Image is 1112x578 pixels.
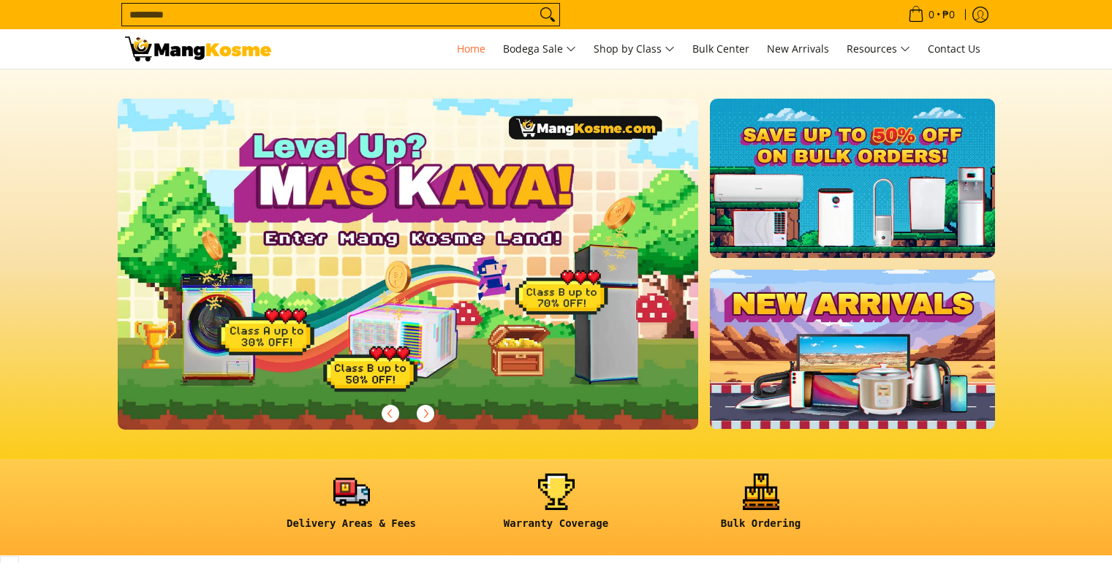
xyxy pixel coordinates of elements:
a: Contact Us [920,29,988,69]
span: Contact Us [928,42,980,56]
a: Resources [839,29,918,69]
a: Bulk Center [685,29,757,69]
a: Bodega Sale [496,29,583,69]
nav: Main Menu [286,29,988,69]
a: <h6><strong>Bulk Ordering</strong></h6> [666,474,856,541]
span: Shop by Class [594,40,675,58]
span: New Arrivals [767,42,829,56]
span: Resources [847,40,910,58]
span: ₱0 [940,9,957,20]
a: <h6><strong>Warranty Coverage</strong></h6> [461,474,651,541]
button: Search [536,4,559,26]
a: <h6><strong>Delivery Areas & Fees</strong></h6> [257,474,447,541]
span: Bulk Center [692,42,749,56]
span: 0 [926,9,937,20]
img: Mang Kosme: Your Home Appliances Warehouse Sale Partner! [125,37,271,61]
button: Previous [374,398,406,430]
span: Home [457,42,485,56]
a: Home [450,29,493,69]
span: • [904,7,959,23]
img: Gaming desktop banner [118,99,699,430]
a: Shop by Class [586,29,682,69]
span: Bodega Sale [503,40,576,58]
a: New Arrivals [760,29,836,69]
button: Next [409,398,442,430]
